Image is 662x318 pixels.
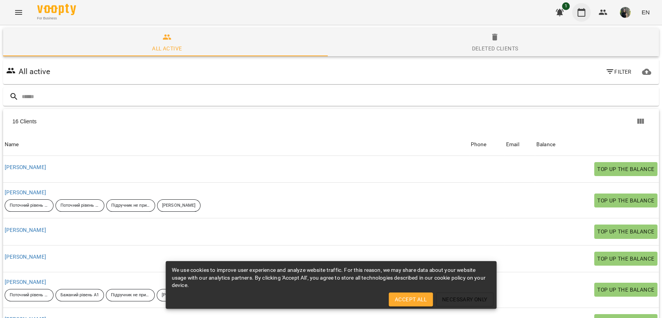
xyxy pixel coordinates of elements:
span: For Business [37,16,76,21]
button: Top up the balance [594,225,657,238]
span: Necessary Only [442,295,487,304]
span: Top up the balance [597,164,654,174]
p: Бажаний рівень А1 [60,292,99,299]
p: [PERSON_NAME] [162,292,195,299]
div: Sort [536,140,555,149]
button: Top up the balance [594,194,657,207]
button: Top up the balance [594,283,657,297]
img: cee650bf85ea97b15583ede96205305a.jpg [620,7,631,18]
p: Поточний рівень А1 [10,292,48,299]
a: [PERSON_NAME] [5,279,46,285]
p: Поточний рівень А2 [60,202,99,209]
div: 16 Clients [12,118,334,125]
span: Filter [605,67,631,76]
button: Necessary Only [436,292,494,306]
div: Підручник не призначений [106,289,155,301]
button: Menu [9,3,28,22]
div: Table Toolbar [3,109,659,134]
img: Voopty Logo [37,4,76,15]
button: Top up the balance [594,162,657,176]
button: Columns view [631,112,650,131]
div: All active [152,44,182,53]
p: Поточний рівень А1 [10,202,48,209]
a: [PERSON_NAME] [5,254,46,260]
a: [PERSON_NAME] [5,189,46,195]
button: Top up the balance [594,252,657,266]
div: [PERSON_NAME] [157,199,201,212]
div: Name [5,140,19,149]
span: EN [641,8,650,16]
div: Sort [506,140,519,149]
h6: All active [19,66,50,78]
div: Поточний рівень А1 [5,289,54,301]
div: Бажаний рівень А1 [55,289,104,301]
div: Balance [536,140,555,149]
p: Підручник не призначений [111,202,150,209]
div: Поточний рівень А2 [55,199,104,212]
span: Email [506,140,533,149]
span: 1 [562,2,570,10]
div: [PERSON_NAME] [157,289,200,301]
span: Name [5,140,467,149]
span: Top up the balance [597,254,654,263]
span: Top up the balance [597,196,654,205]
div: Deleted clients [472,44,518,53]
span: Phone [470,140,503,149]
div: Sort [470,140,486,149]
div: Sort [5,140,19,149]
span: Balance [536,140,657,149]
p: [PERSON_NAME] [162,202,195,209]
p: Підручник не призначений [111,292,150,299]
div: Підручник не призначений [106,199,155,212]
a: [PERSON_NAME] [5,164,46,170]
div: We use cookies to improve user experience and analyze website traffic. For this reason, we may sh... [172,263,491,292]
button: EN [638,5,653,19]
span: Top up the balance [597,285,654,294]
span: Top up the balance [597,227,654,236]
div: Phone [470,140,486,149]
button: Filter [602,65,634,79]
span: Accept All [395,295,427,304]
button: Accept All [389,292,433,306]
a: [PERSON_NAME] [5,227,46,233]
div: Поточний рівень А1 [5,199,54,212]
div: Email [506,140,519,149]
